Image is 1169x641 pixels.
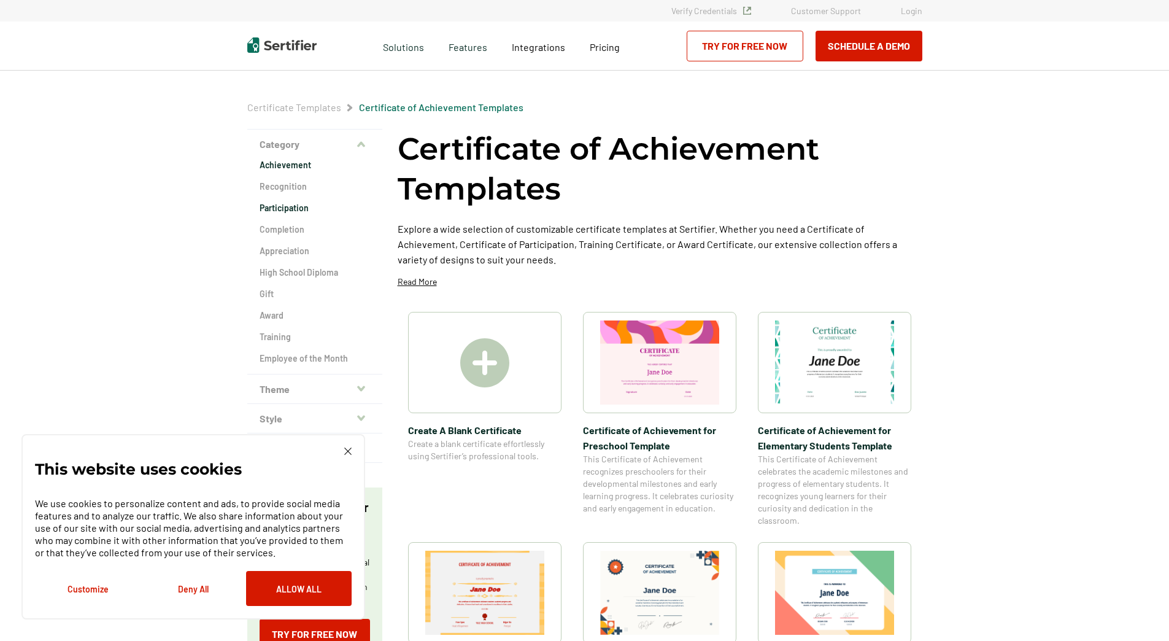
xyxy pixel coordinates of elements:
a: High School Diploma [260,266,370,279]
a: Participation [260,202,370,214]
img: Certificate of Achievement for Kindergarten [775,551,894,635]
img: Certificate of Achievement for Students Template [425,551,544,635]
a: Certificate of Achievement for Elementary Students TemplateCertificate of Achievement for Element... [758,312,911,527]
button: Theme [247,375,382,404]
a: Certificate of Achievement Templates [359,101,523,113]
img: Certificate of Achievement for Graduation [600,551,719,635]
a: Achievement [260,159,370,171]
iframe: Chat Widget [1108,582,1169,641]
a: Certificate of Achievement for Preschool TemplateCertificate of Achievement for Preschool Templat... [583,312,736,527]
span: This Certificate of Achievement recognizes preschoolers for their developmental milestones and ea... [583,453,736,515]
button: Schedule a Demo [816,31,922,61]
span: Integrations [512,41,565,53]
a: Gift [260,288,370,300]
a: Award [260,309,370,322]
button: Deny All [141,571,246,606]
img: Sertifier | Digital Credentialing Platform [247,37,317,53]
a: Verify Credentials [671,6,751,16]
a: Completion [260,223,370,236]
a: Pricing [590,38,620,53]
img: Verified [743,7,751,15]
p: We use cookies to personalize content and ads, to provide social media features and to analyze ou... [35,497,352,559]
span: Create A Blank Certificate [408,422,561,438]
a: Login [901,6,922,16]
h1: Certificate of Achievement Templates [398,129,922,209]
img: Certificate of Achievement for Elementary Students Template [775,320,894,405]
img: Certificate of Achievement for Preschool Template [600,320,719,405]
span: Certificate of Achievement Templates [359,101,523,114]
div: Breadcrumb [247,101,523,114]
a: Try for Free Now [687,31,803,61]
p: Explore a wide selection of customizable certificate templates at Sertifier. Whether you need a C... [398,221,922,267]
span: Solutions [383,38,424,53]
p: Read More [398,276,437,288]
a: Training [260,331,370,343]
a: Appreciation [260,245,370,257]
img: Cookie Popup Close [344,448,352,455]
button: Category [247,130,382,159]
p: This website uses cookies [35,463,242,475]
span: Certificate Templates [247,101,341,114]
span: Features [449,38,487,53]
span: This Certificate of Achievement celebrates the academic milestones and progress of elementary stu... [758,453,911,527]
span: Pricing [590,41,620,53]
button: Allow All [246,571,352,606]
img: Create A Blank Certificate [460,338,509,387]
a: Customer Support [791,6,861,16]
a: Integrations [512,38,565,53]
button: Style [247,404,382,433]
div: Category [247,159,382,375]
span: Certificate of Achievement for Elementary Students Template [758,422,911,453]
a: Certificate Templates [247,101,341,113]
button: Color [247,433,382,463]
a: Recognition [260,181,370,193]
button: Customize [35,571,141,606]
span: Create a blank certificate effortlessly using Sertifier’s professional tools. [408,438,561,462]
a: Employee of the Month [260,352,370,365]
span: Certificate of Achievement for Preschool Template [583,422,736,453]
